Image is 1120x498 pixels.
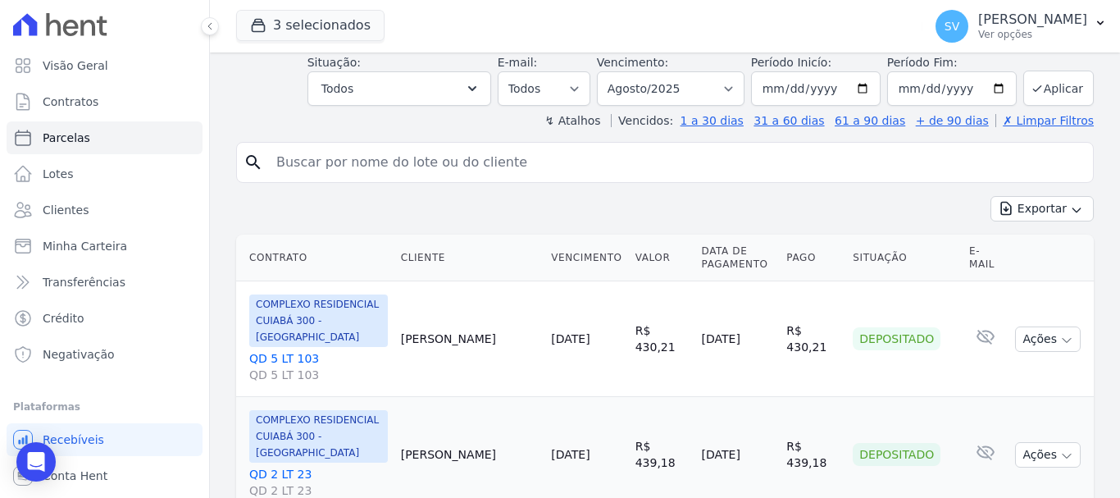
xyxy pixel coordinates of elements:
span: Lotes [43,166,74,182]
a: 1 a 30 dias [681,114,744,127]
a: 31 a 60 dias [753,114,824,127]
button: Exportar [990,196,1094,222]
span: Recebíveis [43,432,104,448]
i: search [244,153,263,172]
span: QD 5 LT 103 [249,367,388,383]
p: [PERSON_NAME] [978,11,1087,28]
td: R$ 430,21 [780,281,846,397]
th: Data de Pagamento [695,235,781,281]
label: Situação: [307,56,361,69]
button: Todos [307,71,491,106]
span: Transferências [43,274,125,290]
div: Open Intercom Messenger [16,442,56,482]
span: COMPLEXO RESIDENCIAL CUIABÁ 300 - [GEOGRAPHIC_DATA] [249,295,388,347]
a: Negativação [7,338,203,371]
a: Crédito [7,302,203,335]
a: + de 90 dias [916,114,989,127]
a: QD 5 LT 103QD 5 LT 103 [249,350,388,383]
button: 3 selecionados [236,10,385,41]
span: Conta Hent [43,468,107,484]
th: Contrato [236,235,394,281]
span: Negativação [43,346,115,363]
div: Depositado [853,443,940,466]
button: Aplicar [1023,71,1094,106]
td: R$ 430,21 [629,281,695,397]
a: Lotes [7,158,203,190]
p: Ver opções [978,28,1087,41]
a: [DATE] [551,332,590,345]
a: Visão Geral [7,49,203,82]
a: Minha Carteira [7,230,203,263]
button: SV [PERSON_NAME] Ver opções [922,3,1120,49]
a: 61 a 90 dias [835,114,905,127]
a: Contratos [7,85,203,118]
label: ↯ Atalhos [544,114,600,127]
span: Parcelas [43,130,90,146]
span: Crédito [43,310,84,327]
label: Período Fim: [887,54,1017,71]
span: Todos [321,79,353,98]
a: Recebíveis [7,423,203,456]
th: Vencimento [544,235,628,281]
th: Cliente [394,235,545,281]
a: [DATE] [551,448,590,461]
span: Contratos [43,94,98,110]
button: Ações [1015,442,1081,468]
th: E-mail [963,235,1008,281]
span: Minha Carteira [43,238,127,254]
label: Vencidos: [611,114,673,127]
a: Parcelas [7,121,203,154]
td: [DATE] [695,281,781,397]
a: ✗ Limpar Filtros [995,114,1094,127]
div: Plataformas [13,397,196,417]
span: SV [945,21,959,32]
span: Visão Geral [43,57,108,74]
button: Ações [1015,327,1081,352]
th: Valor [629,235,695,281]
td: [PERSON_NAME] [394,281,545,397]
a: Conta Hent [7,459,203,492]
a: Clientes [7,194,203,226]
span: Clientes [43,202,89,218]
th: Pago [780,235,846,281]
label: Período Inicío: [751,56,831,69]
span: COMPLEXO RESIDENCIAL CUIABÁ 300 - [GEOGRAPHIC_DATA] [249,410,388,463]
div: Depositado [853,327,940,350]
th: Situação [846,235,963,281]
label: E-mail: [498,56,538,69]
label: Vencimento: [597,56,668,69]
input: Buscar por nome do lote ou do cliente [266,146,1086,179]
a: Transferências [7,266,203,299]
